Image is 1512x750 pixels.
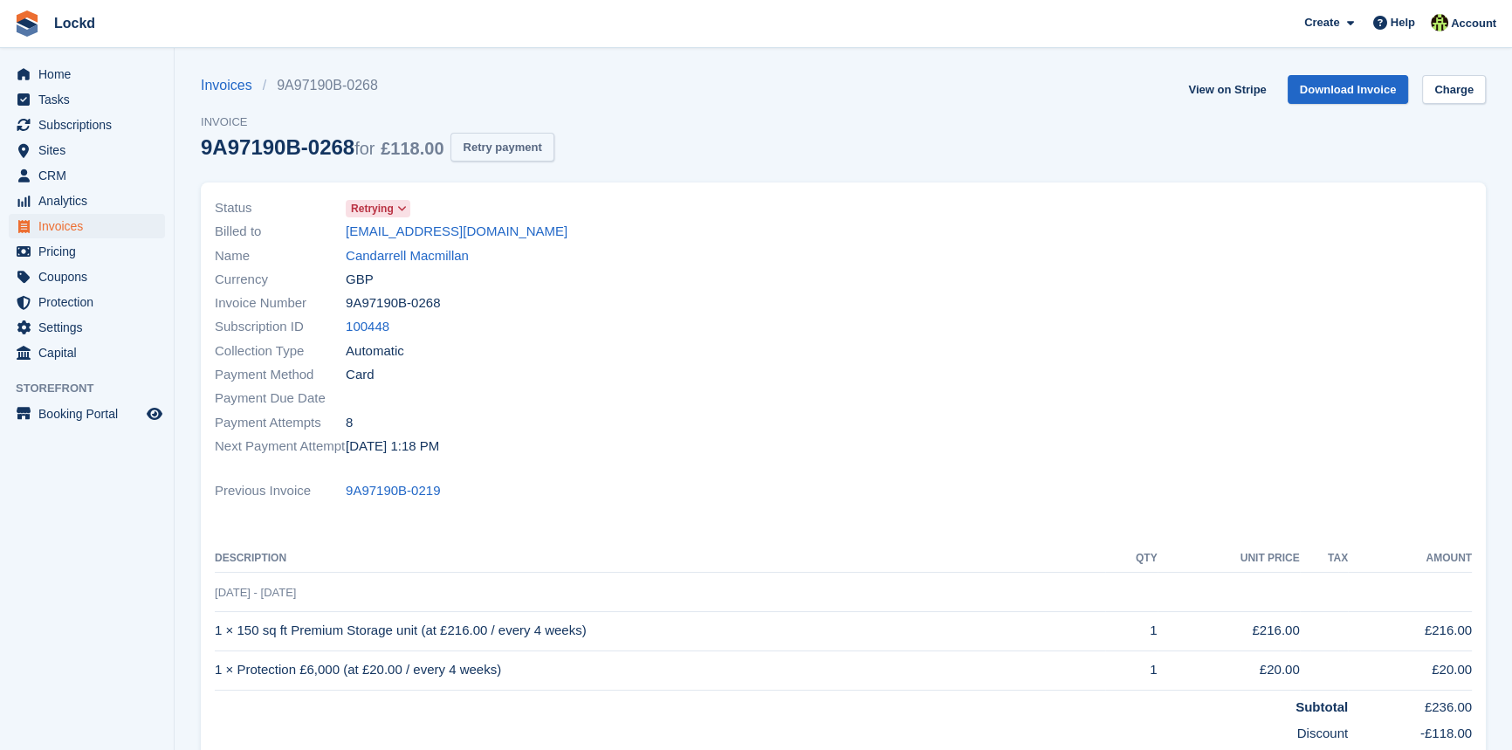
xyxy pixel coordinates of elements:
[1304,14,1339,31] span: Create
[354,139,375,158] span: for
[38,62,143,86] span: Home
[215,586,296,599] span: [DATE] - [DATE]
[215,437,346,457] span: Next Payment Attempt
[38,163,143,188] span: CRM
[346,222,567,242] a: [EMAIL_ADDRESS][DOMAIN_NAME]
[450,133,553,162] button: Retry payment
[144,403,165,424] a: Preview store
[38,290,143,314] span: Protection
[346,437,439,457] time: 2025-09-26 12:18:18 UTC
[201,114,554,131] span: Invoice
[1422,75,1486,104] a: Charge
[346,341,404,361] span: Automatic
[1300,545,1348,573] th: Tax
[9,214,165,238] a: menu
[201,135,443,159] div: 9A97190B-0268
[215,270,346,290] span: Currency
[9,341,165,365] a: menu
[1348,717,1472,744] td: -£118.00
[9,239,165,264] a: menu
[1348,545,1472,573] th: Amount
[1105,611,1157,650] td: 1
[1181,75,1273,104] a: View on Stripe
[38,265,143,289] span: Coupons
[215,293,346,313] span: Invoice Number
[1158,611,1300,650] td: £216.00
[346,365,375,385] span: Card
[38,239,143,264] span: Pricing
[215,389,346,409] span: Payment Due Date
[215,481,346,501] span: Previous Invoice
[351,201,394,217] span: Retrying
[1391,14,1415,31] span: Help
[9,315,165,340] a: menu
[9,62,165,86] a: menu
[215,222,346,242] span: Billed to
[215,341,346,361] span: Collection Type
[346,246,469,266] a: Candarrell Macmillan
[38,214,143,238] span: Invoices
[346,481,440,501] a: 9A97190B-0219
[215,365,346,385] span: Payment Method
[1288,75,1409,104] a: Download Invoice
[201,75,554,96] nav: breadcrumbs
[215,198,346,218] span: Status
[38,113,143,137] span: Subscriptions
[215,317,346,337] span: Subscription ID
[215,246,346,266] span: Name
[215,717,1348,744] td: Discount
[38,87,143,112] span: Tasks
[9,87,165,112] a: menu
[346,413,353,433] span: 8
[9,402,165,426] a: menu
[1348,611,1472,650] td: £216.00
[38,315,143,340] span: Settings
[1158,545,1300,573] th: Unit Price
[9,265,165,289] a: menu
[1296,699,1348,714] strong: Subtotal
[38,138,143,162] span: Sites
[215,650,1105,690] td: 1 × Protection £6,000 (at £20.00 / every 4 weeks)
[38,402,143,426] span: Booking Portal
[9,189,165,213] a: menu
[9,163,165,188] a: menu
[9,138,165,162] a: menu
[1431,14,1448,31] img: Jamie Budding
[9,290,165,314] a: menu
[381,139,443,158] span: £118.00
[1348,650,1472,690] td: £20.00
[346,270,374,290] span: GBP
[201,75,263,96] a: Invoices
[1105,545,1157,573] th: QTY
[215,611,1105,650] td: 1 × 150 sq ft Premium Storage unit (at £216.00 / every 4 weeks)
[47,9,102,38] a: Lockd
[346,293,440,313] span: 9A97190B-0268
[346,198,410,218] a: Retrying
[1348,690,1472,717] td: £236.00
[1451,15,1496,32] span: Account
[38,189,143,213] span: Analytics
[16,380,174,397] span: Storefront
[14,10,40,37] img: stora-icon-8386f47178a22dfd0bd8f6a31ec36ba5ce8667c1dd55bd0f319d3a0aa187defe.svg
[9,113,165,137] a: menu
[215,545,1105,573] th: Description
[1105,650,1157,690] td: 1
[215,413,346,433] span: Payment Attempts
[346,317,389,337] a: 100448
[38,341,143,365] span: Capital
[1158,650,1300,690] td: £20.00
